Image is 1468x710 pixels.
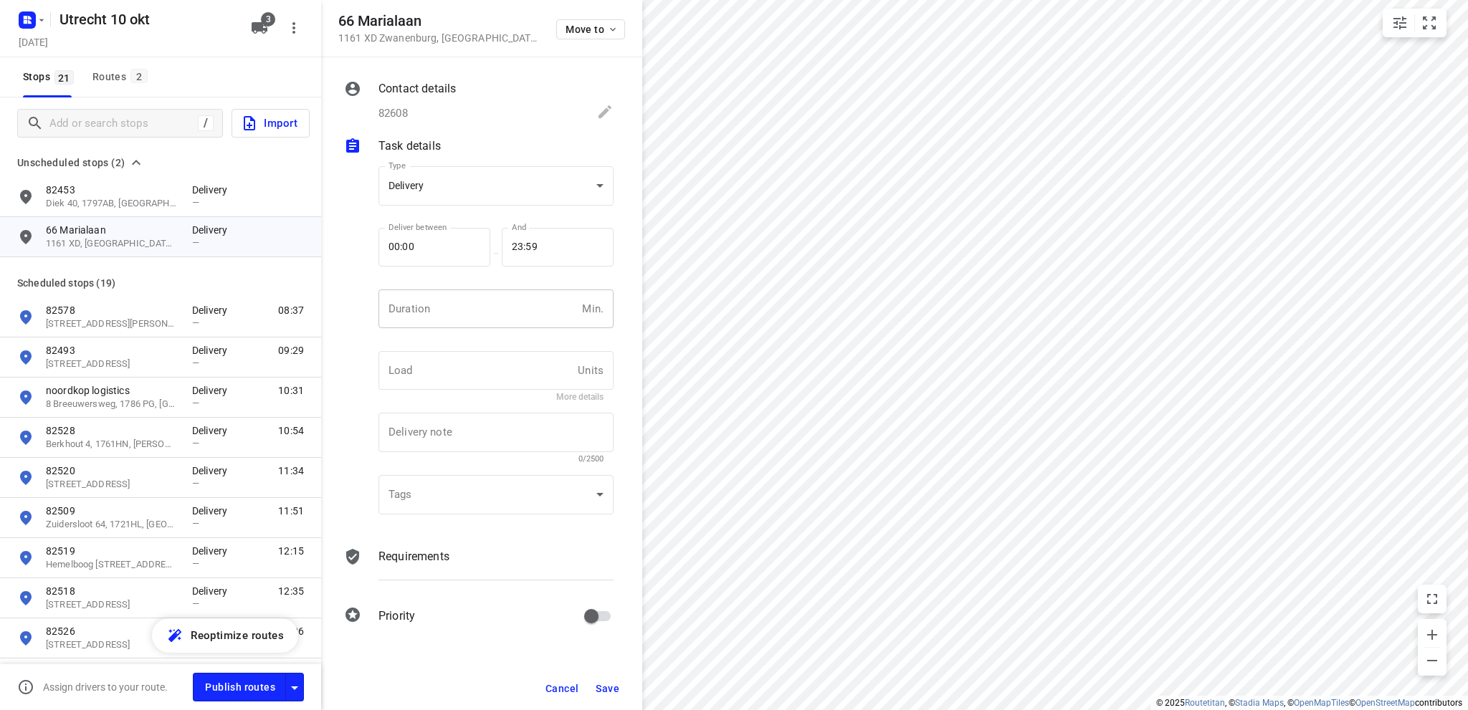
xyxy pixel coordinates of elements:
[192,518,199,529] span: —
[1383,9,1446,37] div: small contained button group
[46,317,178,331] p: 3 Laan van Berlioz, 2151 GN, Nieuw-Vennep, NL
[46,464,178,478] p: 82520
[1156,698,1462,708] li: © 2025 , © , © © contributors
[278,544,304,558] span: 12:15
[46,223,178,237] p: 66 Marialaan
[1294,698,1349,708] a: OpenMapTiles
[193,673,286,701] button: Publish routes
[344,548,614,591] div: Requirements
[46,303,178,317] p: 82578
[54,8,239,31] h5: Rename
[1415,9,1444,37] button: Fit zoom
[278,584,304,598] span: 12:35
[46,478,178,491] p: Hasselaarsweg 22, 1704DX, Heerhugowaard, NL
[280,14,308,42] button: More
[1235,698,1284,708] a: Stadia Maps
[46,423,178,438] p: 82528
[245,14,274,42] button: 3
[192,438,199,448] span: —
[192,464,235,478] p: Delivery
[46,518,178,532] p: Zuidersloot 64, 1721HL, Broek Op Langedijk, NL
[23,68,78,86] span: Stops
[192,197,199,208] span: —
[278,464,304,478] span: 11:34
[198,115,214,131] div: /
[596,103,614,120] svg: Edit
[241,114,297,133] span: Import
[378,166,614,206] div: Delivery
[566,24,619,35] span: Move to
[378,548,449,565] p: Requirements
[192,358,199,368] span: —
[192,598,199,609] span: —
[205,678,275,696] span: Publish routes
[11,154,148,171] button: Unscheduled stops (2)
[278,303,304,317] span: 08:37
[17,154,125,171] span: Unscheduled stops (2)
[46,398,178,411] p: 8 Breeuwersweg, 1786 PG, Den Helder, NL
[344,138,614,158] div: Task details
[13,34,54,50] h5: Project date
[378,608,415,625] p: Priority
[152,618,298,653] button: Reoptimize routes
[232,109,310,138] button: Import
[278,343,304,358] span: 09:29
[596,683,619,694] span: Save
[590,676,625,701] button: Save
[338,32,539,44] p: 1161 XD Zwanenburg , [GEOGRAPHIC_DATA]
[192,423,235,438] p: Delivery
[192,544,235,558] p: Delivery
[578,363,604,379] p: Units
[46,584,178,598] p: 82518
[130,69,148,83] span: 2
[192,558,199,569] span: —
[17,274,304,292] p: Scheduled stops ( 19 )
[278,423,304,438] span: 10:54
[338,13,539,29] h5: 66 Marialaan
[1386,9,1414,37] button: Map settings
[556,19,625,39] button: Move to
[261,12,275,27] span: 3
[389,180,591,193] div: Delivery
[46,237,178,251] p: 1161 XD, [GEOGRAPHIC_DATA], [GEOGRAPHIC_DATA]
[46,638,178,652] p: Kerkstraat 18, 1483BN, De Rijp, NL
[49,112,198,135] input: Add or search stops
[46,383,178,398] p: noordkop logistics
[54,70,74,85] span: 21
[192,478,199,489] span: —
[46,624,178,638] p: 82526
[545,683,578,694] span: Cancel
[46,358,178,371] p: Bakkummerstraat 78, 1902HP, Castricum, NL
[286,678,303,696] div: Driver app settings
[223,109,310,138] a: Import
[540,676,584,701] button: Cancel
[192,303,235,317] p: Delivery
[46,183,178,197] p: 82453
[92,68,152,86] div: Routes
[192,398,199,408] span: —
[192,223,235,237] p: Delivery
[192,343,235,358] p: Delivery
[378,105,408,122] p: 82608
[46,438,178,451] p: Berkhout 4, 1761HN, Anna Paulowna, NL
[278,504,304,518] span: 11:51
[46,343,178,358] p: 82493
[191,626,284,645] span: Reoptimize routes
[378,80,456,97] p: Contact details
[582,301,604,317] p: Min.
[46,598,178,612] p: Woelmuisstraat 19, 1706KB, Heerhugowaard, NL
[192,383,235,398] p: Delivery
[278,383,304,398] span: 10:31
[192,237,199,248] span: —
[1185,698,1225,708] a: Routetitan
[192,584,235,598] p: Delivery
[46,544,178,558] p: 82519
[192,317,199,328] span: —
[378,475,614,514] div: ​
[192,504,235,518] p: Delivery
[43,681,168,693] p: Assign drivers to your route.
[378,138,441,155] p: Task details
[46,197,178,211] p: Diek 40, 1797AB, Den Hoorn, NL
[344,80,614,123] div: Contact details82608
[490,248,502,259] p: —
